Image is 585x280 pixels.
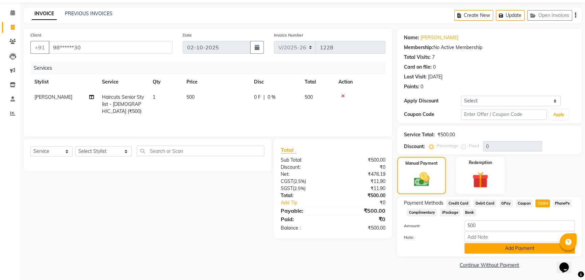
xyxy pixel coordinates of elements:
[404,111,461,118] div: Coupon Code
[333,185,390,192] div: ₹11.90
[404,44,575,51] div: No Active Membership
[276,192,333,199] div: Total:
[276,207,333,215] div: Payable:
[98,74,149,90] th: Service
[473,200,497,207] span: Debit Card
[399,223,459,229] label: Amount:
[404,44,433,51] div: Membership:
[276,199,343,206] a: Add Tip
[333,178,390,185] div: ₹11.90
[153,94,155,100] span: 1
[433,64,436,71] div: 0
[399,234,459,240] label: Note:
[263,94,265,101] span: |
[183,32,192,38] label: Date
[333,164,390,171] div: ₹0
[137,146,264,156] input: Search or Scan
[333,207,390,215] div: ₹500.00
[34,94,72,100] span: [PERSON_NAME]
[268,94,276,101] span: 0 %
[281,178,293,184] span: CGST
[467,170,493,190] img: _gift.svg
[404,73,427,80] div: Last Visit:
[516,200,533,207] span: Coupon
[186,94,195,100] span: 500
[30,41,49,54] button: +91
[432,54,435,61] div: 7
[276,185,333,192] div: ( )
[182,74,250,90] th: Price
[30,32,41,38] label: Client
[464,220,575,231] input: Amount
[527,10,572,21] button: Open Invoices
[437,143,458,149] label: Percentage
[404,131,435,138] div: Service Total:
[404,97,461,104] div: Apply Discount
[409,170,434,188] img: _cash.svg
[281,185,293,191] span: SGST
[549,110,568,120] button: Apply
[274,32,303,38] label: Invoice Number
[305,94,313,100] span: 500
[535,200,550,207] span: CASH
[295,179,305,184] span: 2.5%
[276,171,333,178] div: Net:
[407,209,437,216] span: Complimentary
[428,73,442,80] div: [DATE]
[334,74,385,90] th: Action
[333,157,390,164] div: ₹500.00
[276,178,333,185] div: ( )
[149,74,182,90] th: Qty
[421,34,458,41] a: [PERSON_NAME]
[276,225,333,232] div: Balance :
[496,10,525,21] button: Update
[276,215,333,223] div: Paid:
[464,232,575,242] input: Add Note
[250,74,301,90] th: Disc
[464,243,575,254] button: Add Payment
[437,131,455,138] div: ₹500.00
[65,10,112,17] a: PREVIOUS INVOICES
[30,74,98,90] th: Stylist
[301,74,334,90] th: Total
[333,171,390,178] div: ₹476.19
[333,225,390,232] div: ₹500.00
[404,34,419,41] div: Name:
[276,164,333,171] div: Discount:
[404,83,419,90] div: Points:
[333,215,390,223] div: ₹0
[461,109,546,120] input: Enter Offer / Coupon Code
[254,94,261,101] span: 0 F
[404,200,443,207] span: Payment Methods
[404,54,431,61] div: Total Visits:
[333,192,390,199] div: ₹500.00
[49,41,173,54] input: Search by Name/Mobile/Email/Code
[404,64,432,71] div: Card on file:
[399,262,580,269] a: Continue Without Payment
[499,200,513,207] span: GPay
[32,8,57,20] a: INVOICE
[404,143,425,150] div: Discount:
[557,253,578,273] iframe: chat widget
[102,94,144,114] span: Haircuts Senior Stylist - [DEMOGRAPHIC_DATA] (₹500)
[294,186,304,191] span: 2.5%
[440,209,460,216] span: iPackage
[469,143,479,149] label: Fixed
[405,160,438,166] label: Manual Payment
[31,62,390,74] div: Services
[421,83,423,90] div: 0
[276,157,333,164] div: Sub Total:
[446,200,470,207] span: Credit Card
[454,10,493,21] button: Create New
[463,209,476,216] span: Bank
[469,160,492,166] label: Redemption
[342,199,390,206] div: ₹0
[553,200,572,207] span: PhonePe
[281,146,296,154] span: Total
